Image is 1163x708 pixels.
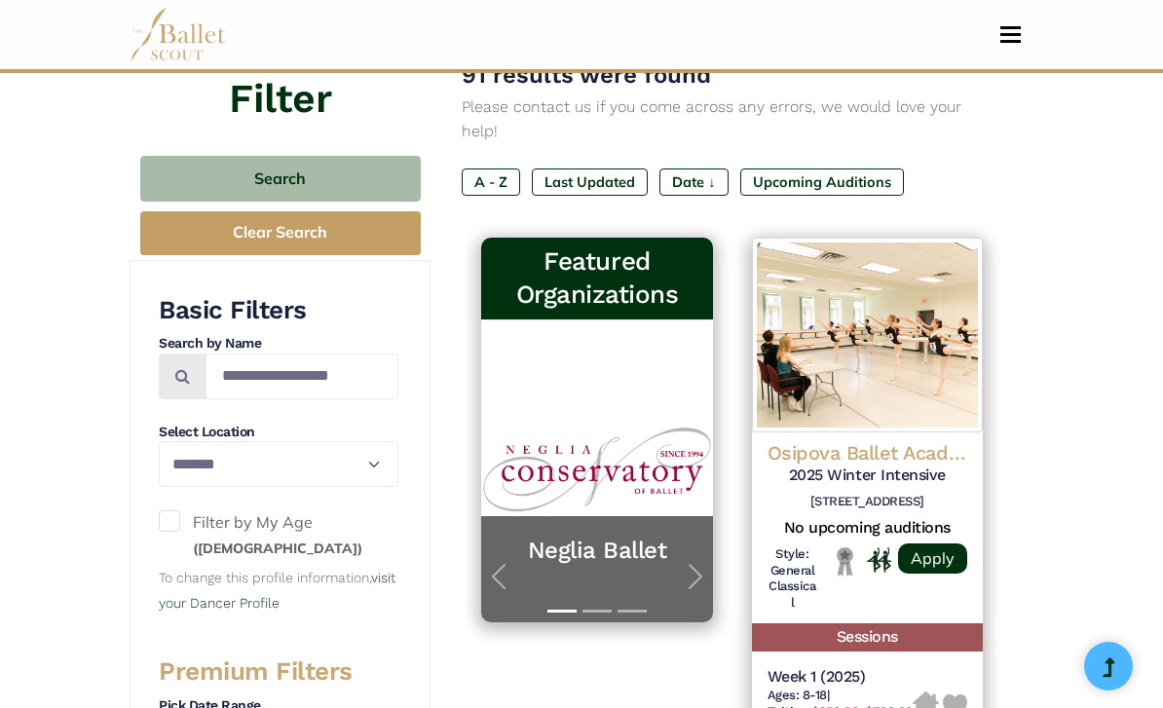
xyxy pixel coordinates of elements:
small: ([DEMOGRAPHIC_DATA]) [193,540,362,557]
h6: [STREET_ADDRESS] [768,494,967,510]
label: Filter by My Age [159,510,398,560]
a: Apply [898,543,967,574]
h4: Select Location [159,423,398,442]
a: visit your Dancer Profile [159,570,395,611]
button: Slide 3 [618,600,647,622]
button: Slide 2 [582,600,612,622]
button: Toggle navigation [988,25,1033,44]
a: Neglia Ballet [501,536,693,566]
small: To change this profile information, [159,570,395,611]
h5: Week 1 (2025) [768,667,913,688]
button: Clear Search [140,211,421,255]
h5: 2025 Winter Intensive [768,466,967,486]
label: A - Z [462,168,520,196]
img: Logo [752,238,983,432]
label: Upcoming Auditions [740,168,904,196]
p: Please contact us if you come across any errors, we would love your help! [462,94,1002,144]
label: Date ↓ [659,168,728,196]
h3: Basic Filters [159,294,398,327]
input: Search by names... [206,354,398,399]
h4: Search by Name [159,334,398,354]
h3: Premium Filters [159,655,398,689]
button: Slide 1 [547,600,577,622]
h3: Featured Organizations [497,245,696,312]
img: Local [833,546,857,577]
span: Ages: 8-18 [768,688,827,702]
img: In Person [867,547,891,573]
h4: Filter [130,25,431,127]
h6: Style: General Classical [768,546,817,613]
label: Last Updated [532,168,648,196]
button: Search [140,156,421,202]
h5: Sessions [752,623,983,652]
span: 91 results were found [462,61,711,89]
h5: No upcoming auditions [768,518,967,539]
h4: Osipova Ballet Academy [768,440,967,466]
